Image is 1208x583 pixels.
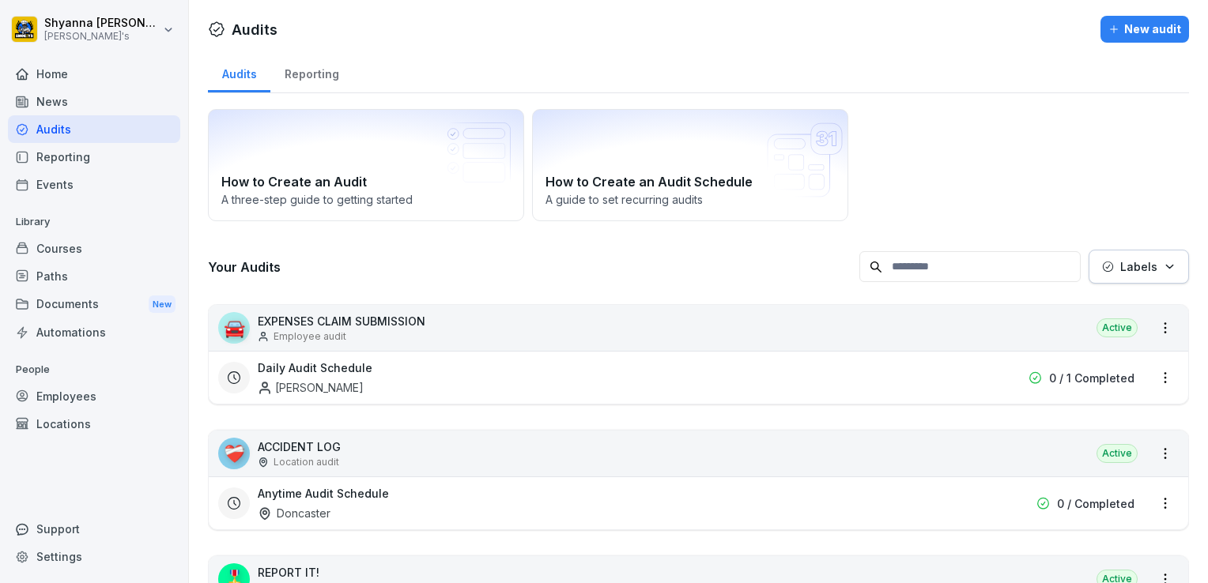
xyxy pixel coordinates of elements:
[221,172,511,191] h2: How to Create an Audit
[1057,495,1134,512] p: 0 / Completed
[8,382,180,410] a: Employees
[1097,444,1138,463] div: Active
[208,52,270,92] a: Audits
[274,455,339,469] p: Location audit
[258,564,339,581] p: REPORT IT!
[8,143,180,171] a: Reporting
[258,485,389,502] h3: Anytime Audit Schedule
[274,329,346,344] p: Employee audit
[208,109,524,221] a: How to Create an AuditA three-step guide to getting started
[1049,370,1134,386] p: 0 / 1 Completed
[8,262,180,290] a: Paths
[1108,21,1181,38] div: New audit
[8,235,180,262] a: Courses
[8,515,180,543] div: Support
[8,290,180,319] a: DocumentsNew
[8,88,180,115] a: News
[8,209,180,235] p: Library
[44,17,160,30] p: Shyanna [PERSON_NAME]
[8,318,180,346] a: Automations
[1120,258,1157,275] p: Labels
[1100,16,1189,43] button: New audit
[8,171,180,198] a: Events
[8,290,180,319] div: Documents
[232,19,277,40] h1: Audits
[8,543,180,570] a: Settings
[44,31,160,42] p: [PERSON_NAME]'s
[532,109,848,221] a: How to Create an Audit ScheduleA guide to set recurring audits
[258,379,364,396] div: [PERSON_NAME]
[8,60,180,88] a: Home
[208,258,851,276] h3: Your Audits
[545,191,835,208] p: A guide to set recurring audits
[258,505,330,521] div: Doncaster
[258,313,425,329] p: EXPENSES CLAIM SUBMISSION
[218,438,250,469] div: ❤️‍🩹
[221,191,511,208] p: A three-step guide to getting started
[270,52,353,92] a: Reporting
[8,357,180,382] p: People
[8,410,180,438] a: Locations
[1097,318,1138,337] div: Active
[258,438,341,455] p: ACCIDENT LOG
[218,312,250,344] div: 🚘
[8,115,180,143] a: Audits
[258,359,372,376] h3: Daily Audit Schedule
[149,295,176,314] div: New
[545,172,835,191] h2: How to Create an Audit Schedule
[1089,250,1189,284] button: Labels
